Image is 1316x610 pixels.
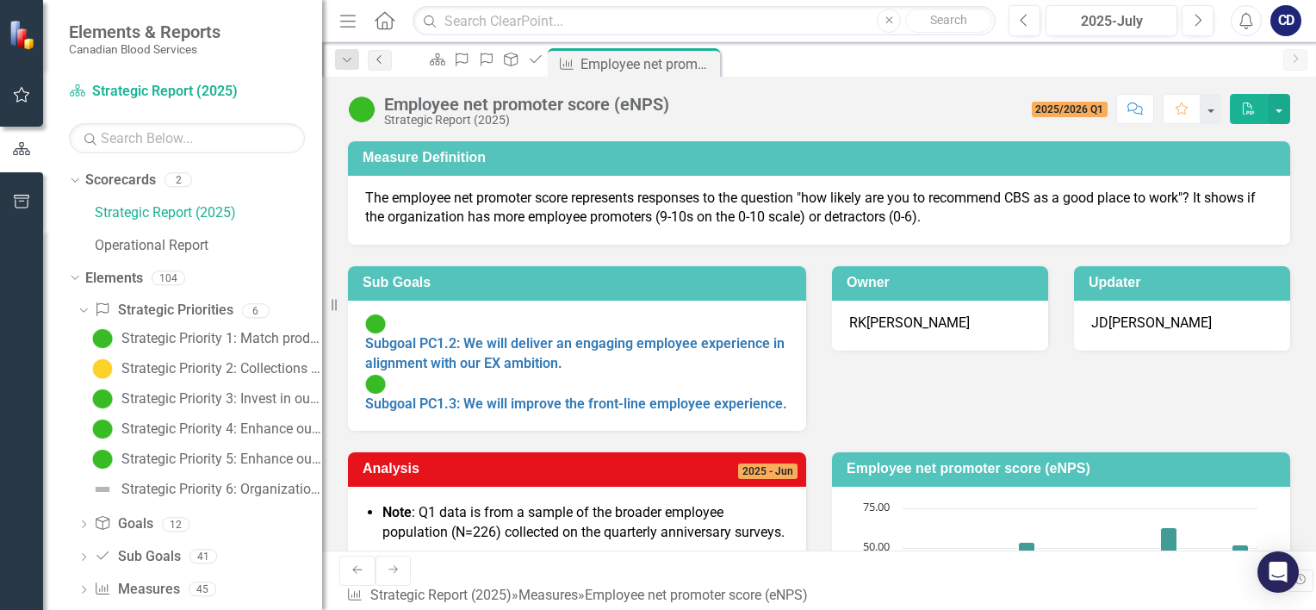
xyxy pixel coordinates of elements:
[580,53,716,75] div: Employee net promoter score (eNPS)
[95,203,322,223] a: Strategic Report (2025)
[69,82,284,102] a: Strategic Report (2025)
[189,550,217,564] div: 41
[92,449,113,470] img: On Target
[365,335,785,371] a: Subgoal PC1.2: We will deliver an engaging employee experience in alignment with our EX ambition.
[121,391,322,407] div: Strategic Priority 3: Invest in our people and culture
[1108,314,1212,333] div: [PERSON_NAME]
[1270,5,1301,36] button: CD
[365,395,787,412] a: Subgoal PC1.3: We will improve the front-line employee experience.
[847,461,1282,476] h3: Employee net promoter score (eNPS)
[242,303,270,318] div: 6
[585,587,808,603] div: Employee net promoter score (eNPS)
[164,173,192,188] div: 2
[1046,5,1177,36] button: 2025-July
[92,328,113,349] img: On Target
[1032,102,1108,117] span: 2025/2026 Q1
[94,514,152,534] a: Goals
[518,587,578,603] a: Measures
[94,301,233,321] a: Strategic Priorities
[88,415,322,443] a: Strategic Priority 4: Enhance our digital and physical infrastructure: Digital infrastructure and...
[92,419,113,439] img: On Target
[384,114,669,127] div: Strategic Report (2025)
[866,314,970,333] div: [PERSON_NAME]
[121,451,322,467] div: Strategic Priority 5: Enhance our digital and physical infrastructure: Physical infrastructure
[363,275,798,290] h3: Sub Goals
[88,445,322,473] a: Strategic Priority 5: Enhance our digital and physical infrastructure: Physical infrastructure
[1091,314,1108,333] div: JD
[930,13,967,27] span: Search
[85,171,156,190] a: Scorecards
[121,482,322,497] div: Strategic Priority 6: Organizational excellence
[152,271,185,285] div: 104
[69,42,220,56] small: Canadian Blood Services
[365,314,386,334] img: On Target
[69,123,305,153] input: Search Below...
[88,385,322,413] a: Strategic Priority 3: Invest in our people and culture
[370,587,512,603] a: Strategic Report (2025)
[384,95,669,114] div: Employee net promoter score (eNPS)
[69,22,220,42] span: Elements & Reports
[413,6,996,36] input: Search ClearPoint...
[363,461,575,476] h3: Analysis
[92,389,113,409] img: On Target
[121,331,322,346] div: Strategic Priority 1: Match products and services to patient and health system needs
[849,314,866,333] div: RK
[121,421,322,437] div: Strategic Priority 4: Enhance our digital and physical infrastructure: Digital infrastructure and...
[365,189,1273,228] p: The employee net promoter score represents responses to the question "how likely are you to recom...
[905,9,991,33] button: Search
[121,361,322,377] div: Strategic Priority 2: Collections and Donor growth and transformation
[92,479,113,500] img: Not Defined
[189,582,216,597] div: 45
[162,517,189,532] div: 12
[346,586,815,606] div: » »
[9,19,39,49] img: ClearPoint Strategy
[88,355,322,383] a: Strategic Priority 2: Collections and Donor growth and transformation
[863,499,890,514] text: 75.00
[85,269,143,289] a: Elements
[365,374,386,395] img: On Target
[1257,551,1299,593] div: Open Intercom Messenger
[95,236,322,256] a: Operational Report
[363,150,1282,165] h3: Measure Definition
[382,504,412,520] strong: Note
[863,538,890,554] text: 50.00
[1052,11,1171,32] div: 2025-July
[847,275,1040,290] h3: Owner
[94,580,179,600] a: Measures
[738,464,798,479] span: 2025 - Jun
[382,504,785,540] span: : Q1 data is from a sample of the broader employee population (N=226) collected on the quarterly ...
[88,325,322,352] a: Strategic Priority 1: Match products and services to patient and health system needs
[348,96,376,123] img: On Target
[1089,275,1282,290] h3: Updater
[92,358,113,379] img: Caution
[94,547,180,567] a: Sub Goals
[88,476,322,503] a: Strategic Priority 6: Organizational excellence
